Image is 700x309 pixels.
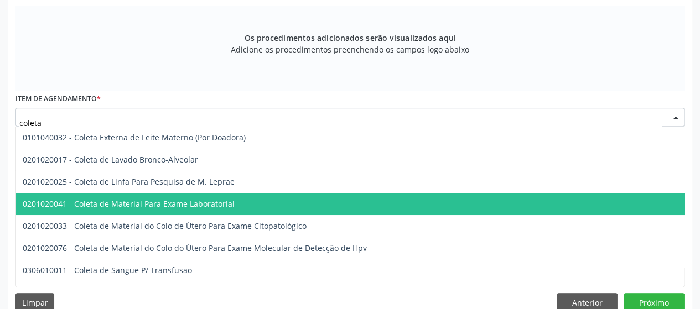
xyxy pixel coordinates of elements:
[231,44,469,55] span: Adicione os procedimentos preenchendo os campos logo abaixo
[23,243,367,253] span: 0201020076 - Coleta de Material do Colo do Útero Para Exame Molecular de Detecçâo de Hpv
[23,287,303,297] span: 0306010020 - Coleta de Sangue P/ Transfusao (C/ Processadora Automatica)
[19,112,662,134] input: Buscar por procedimento
[23,154,198,165] span: 0201020017 - Coleta de Lavado Bronco-Alveolar
[23,176,235,187] span: 0201020025 - Coleta de Linfa Para Pesquisa de M. Leprae
[23,265,192,275] span: 0306010011 - Coleta de Sangue P/ Transfusao
[23,221,307,231] span: 0201020033 - Coleta de Material do Colo de Útero Para Exame Citopatológico
[23,198,235,209] span: 0201020041 - Coleta de Material Para Exame Laboratorial
[244,32,455,44] span: Os procedimentos adicionados serão visualizados aqui
[23,132,246,143] span: 0101040032 - Coleta Externa de Leite Materno (Por Doadora)
[15,91,101,108] label: Item de agendamento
